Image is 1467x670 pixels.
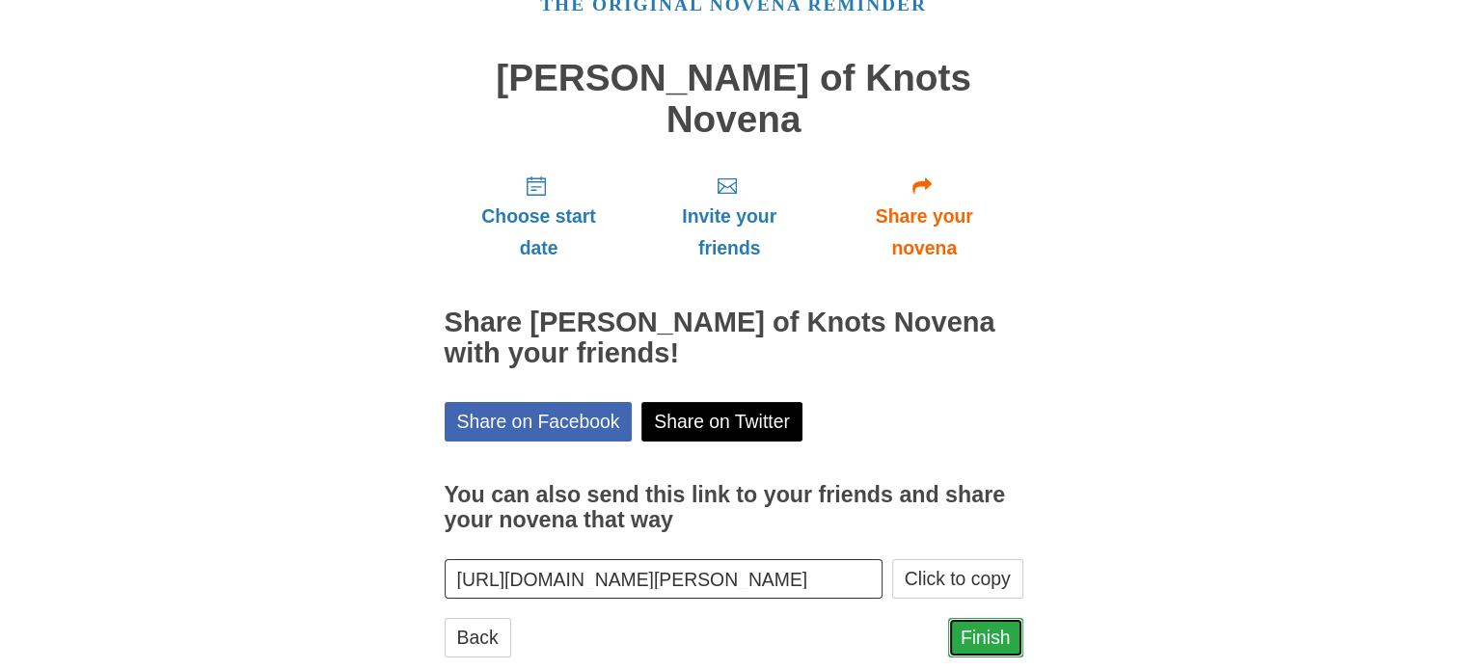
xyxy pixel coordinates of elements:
[445,159,634,274] a: Choose start date
[641,402,802,442] a: Share on Twitter
[445,308,1023,369] h2: Share [PERSON_NAME] of Knots Novena with your friends!
[845,201,1004,264] span: Share your novena
[652,201,805,264] span: Invite your friends
[826,159,1023,274] a: Share your novena
[948,618,1023,657] a: Finish
[445,58,1023,140] h1: [PERSON_NAME] of Knots Novena
[633,159,825,274] a: Invite your friends
[464,201,614,264] span: Choose start date
[445,483,1023,532] h3: You can also send this link to your friends and share your novena that way
[445,402,633,442] a: Share on Facebook
[445,618,511,657] a: Back
[892,559,1023,599] button: Click to copy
